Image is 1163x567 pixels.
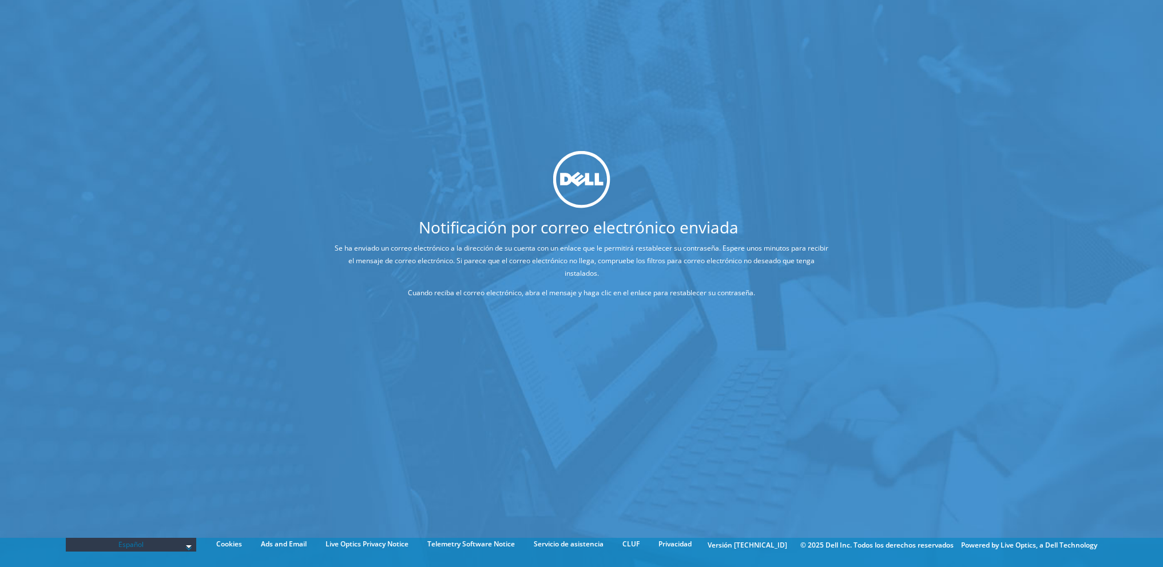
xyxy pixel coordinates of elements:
[702,539,793,552] li: Versión [TECHNICAL_ID]
[614,538,648,550] a: CLUF
[795,539,959,552] li: © 2025 Dell Inc. Todos los derechos reservados
[208,538,251,550] a: Cookies
[317,538,417,550] a: Live Optics Privacy Notice
[525,538,612,550] a: Servicio de asistencia
[419,538,523,550] a: Telemetry Software Notice
[72,538,190,552] span: Español
[650,538,700,550] a: Privacidad
[961,539,1097,552] li: Powered by Live Optics, a Dell Technology
[334,287,829,299] p: Cuando reciba el correo electrónico, abra el mensaje y haga clic en el enlace para restablecer su...
[291,219,867,235] h1: Notificación por correo electrónico enviada
[553,151,610,208] img: dell_svg_logo.svg
[334,242,829,280] p: Se ha enviado un correo electrónico a la dirección de su cuenta con un enlace que le permitirá re...
[252,538,315,550] a: Ads and Email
